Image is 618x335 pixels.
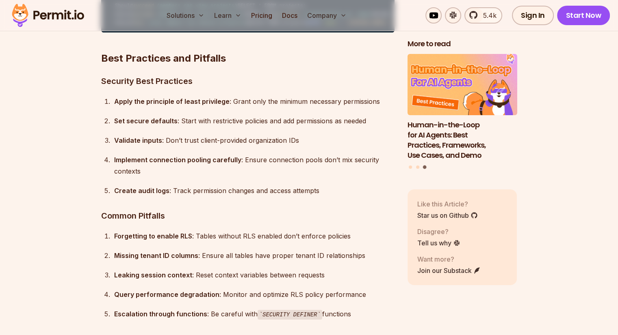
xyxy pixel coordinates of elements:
[417,266,481,275] a: Join our Substack
[163,7,208,24] button: Solutions
[408,120,517,160] h3: Human-in-the-Loop for AI Agents: Best Practices, Frameworks, Use Cases, and Demo
[408,54,517,116] img: Human-in-the-Loop for AI Agents: Best Practices, Frameworks, Use Cases, and Demo
[114,117,178,125] strong: Set secure defaults
[417,254,481,264] p: Want more?
[408,54,517,161] li: 3 of 3
[557,6,610,25] a: Start Now
[101,209,395,222] h3: Common Pitfalls
[8,2,88,29] img: Permit logo
[423,165,427,169] button: Go to slide 3
[114,271,192,279] strong: Leaking session context
[114,310,207,318] strong: Escalation through functions
[114,250,395,261] div: : Ensure all tables have proper tenant ID relationships
[114,96,395,107] div: : Grant only the minimum necessary permissions
[114,154,395,177] div: : Ensure connection pools don’t mix security contexts
[417,210,478,220] a: Star us on Github
[408,54,517,170] div: Posts
[101,19,395,65] h2: Best Practices and Pitfalls
[114,185,395,196] div: : Track permission changes and access attempts
[408,39,517,49] h2: More to read
[114,289,395,300] div: : Monitor and optimize RLS policy performance
[211,7,245,24] button: Learn
[409,165,412,169] button: Go to slide 1
[248,7,275,24] a: Pricing
[114,97,230,105] strong: Apply the principle of least privilege
[114,136,162,144] strong: Validate inputs
[417,199,478,209] p: Like this Article?
[114,290,219,298] strong: Query performance degradation
[464,7,502,24] a: 5.4k
[416,165,419,169] button: Go to slide 2
[114,230,395,242] div: : Tables without RLS enabled don’t enforce policies
[114,308,395,320] div: : Be careful with functions
[258,310,322,320] code: SECURITY DEFINER
[279,7,301,24] a: Docs
[114,115,395,127] div: : Start with restrictive policies and add permissions as needed
[114,269,395,281] div: : Reset context variables between requests
[478,11,497,20] span: 5.4k
[114,251,198,260] strong: Missing tenant ID columns
[417,227,460,236] p: Disagree?
[114,187,169,195] strong: Create audit logs
[101,75,395,88] h3: Security Best Practices
[114,232,192,240] strong: Forgetting to enable RLS
[408,54,517,161] a: Human-in-the-Loop for AI Agents: Best Practices, Frameworks, Use Cases, and DemoHuman-in-the-Loop...
[512,6,554,25] a: Sign In
[304,7,350,24] button: Company
[114,156,241,164] strong: Implement connection pooling carefully
[417,238,460,248] a: Tell us why
[114,135,395,146] div: : Don’t trust client-provided organization IDs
